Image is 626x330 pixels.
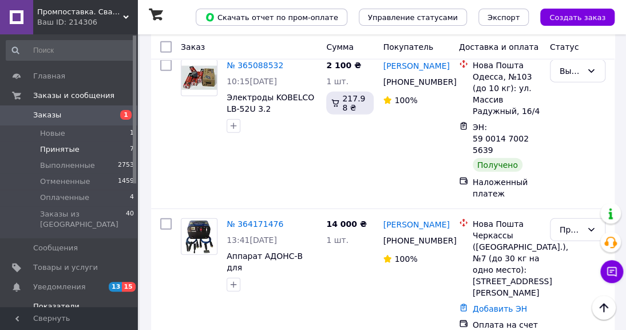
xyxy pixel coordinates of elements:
[33,262,98,273] span: Товары и услуги
[383,60,449,72] a: [PERSON_NAME]
[473,158,522,172] div: Получено
[600,260,623,283] button: Чат с покупателем
[126,209,134,230] span: 40
[33,243,78,253] span: Сообщения
[196,9,347,26] button: Скачать отчет по пром-оплате
[33,91,114,101] span: Заказы и сообщения
[473,176,541,199] div: Наложенный платеж
[181,218,217,255] a: Фото товару
[227,219,283,229] a: № 364171476
[326,42,354,52] span: Сумма
[394,254,417,264] span: 100%
[473,230,541,298] div: Черкассы ([GEOGRAPHIC_DATA].), №7 (до 30 кг на одно место): [STREET_ADDRESS][PERSON_NAME]
[181,42,205,52] span: Заказ
[383,42,433,52] span: Покупатель
[227,77,277,86] span: 10:15[DATE]
[459,42,538,52] span: Доставка и оплата
[227,93,314,113] a: Электроды KOBELCO LB-52U 3.2
[37,7,123,17] span: Промпоставка. Сварочные материалы и оборудование в Украине
[381,74,442,90] div: [PHONE_NUMBER]
[381,233,442,249] div: [PHONE_NUMBER]
[227,235,277,245] span: 13:41[DATE]
[130,128,134,139] span: 1
[118,160,134,171] span: 2753
[182,219,216,254] img: Фото товару
[473,71,541,117] div: Одесса, №103 (до 10 кг): ул. Массив Радужный, 16/4
[118,176,134,187] span: 1459
[227,30,302,40] a: 2 товара в заказе
[122,282,135,292] span: 15
[120,110,132,120] span: 1
[473,218,541,230] div: Нова Пошта
[40,128,65,139] span: Новые
[549,13,605,22] span: Создать заказ
[560,65,582,77] div: Выполнен
[227,61,283,70] a: № 365088532
[326,235,348,245] span: 1 шт.
[326,77,348,86] span: 1 шт.
[33,301,106,322] span: Показатели работы компании
[326,219,367,229] span: 14 000 ₴
[33,282,85,292] span: Уведомления
[473,123,531,155] span: ЭН: 59 0014 7002 5639
[37,17,137,27] div: Ваш ID: 214306
[394,96,417,105] span: 100%
[40,176,90,187] span: Отмененные
[540,9,615,26] button: Создать заказ
[326,61,361,70] span: 2 100 ₴
[130,192,134,203] span: 4
[560,223,582,236] div: Принят
[326,92,374,115] div: 217.98 ₴
[383,219,449,230] a: [PERSON_NAME]
[529,12,615,21] a: Создать заказ
[592,296,616,320] button: Наверх
[359,9,467,26] button: Управление статусами
[478,9,529,26] button: Экспорт
[109,282,122,292] span: 13
[488,13,520,22] span: Экспорт
[130,144,134,155] span: 7
[181,66,217,90] img: Фото товару
[473,60,541,71] div: Нова Пошта
[40,160,95,171] span: Выполненные
[33,110,61,120] span: Заказы
[181,60,217,96] a: Фото товару
[368,13,458,22] span: Управление статусами
[550,42,579,52] span: Статус
[40,144,80,155] span: Принятые
[205,12,338,22] span: Скачать отчет по пром-оплате
[6,40,135,61] input: Поиск
[40,209,126,230] span: Заказы из [GEOGRAPHIC_DATA]
[473,304,527,313] a: Добавить ЭН
[33,71,65,81] span: Главная
[40,192,89,203] span: Оплаченные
